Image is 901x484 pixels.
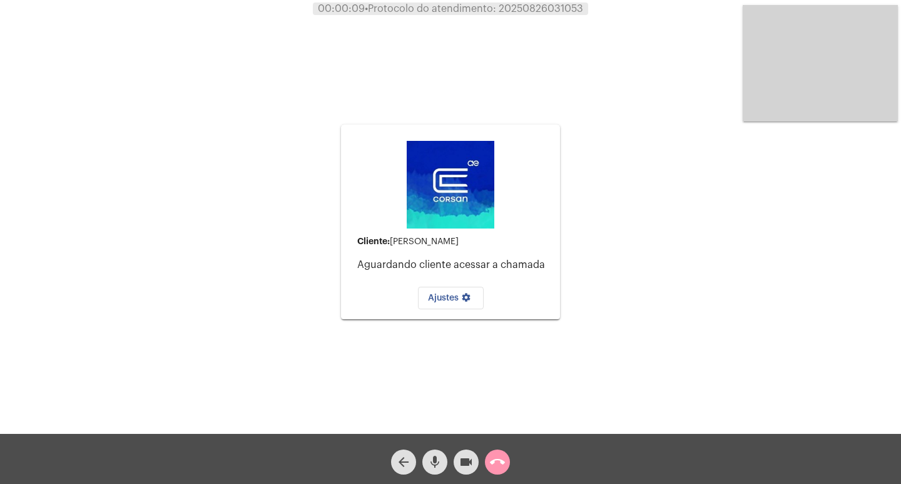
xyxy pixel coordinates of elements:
mat-icon: call_end [490,455,505,470]
p: Aguardando cliente acessar a chamada [357,259,550,270]
strong: Cliente: [357,237,390,245]
mat-icon: videocam [459,455,474,470]
button: Ajustes [418,287,484,309]
span: 00:00:09 [318,4,365,14]
span: Ajustes [428,294,474,302]
mat-icon: arrow_back [396,455,411,470]
mat-icon: settings [459,292,474,307]
span: • [365,4,368,14]
img: d4669ae0-8c07-2337-4f67-34b0df7f5ae4.jpeg [407,141,494,229]
div: [PERSON_NAME] [357,237,550,247]
mat-icon: mic [427,455,442,470]
span: Protocolo do atendimento: 20250826031053 [365,4,583,14]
